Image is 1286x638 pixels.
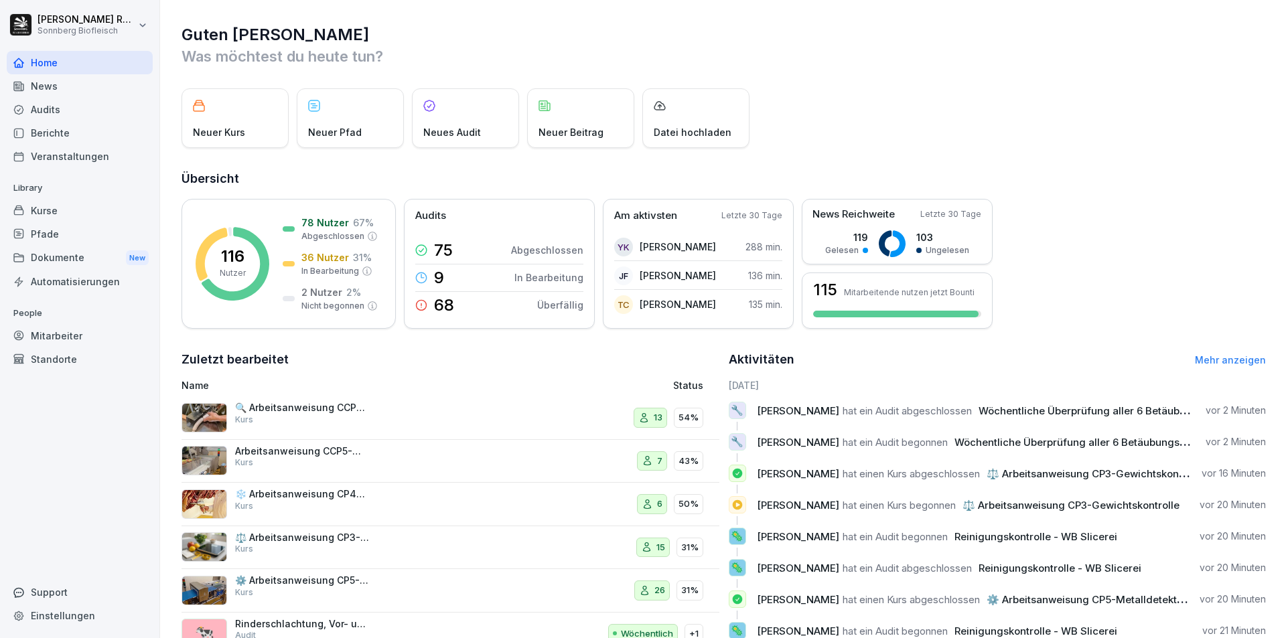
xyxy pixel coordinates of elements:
a: Arbeitsanweisung CCP5-Metalldetektion FaschiertesKurs743% [182,440,719,483]
img: iq1zisslimk0ieorfeyrx6yb.png [182,403,227,432]
p: 31% [681,541,699,554]
img: s4bp0ax2yf6zjz1feqhdnoh7.png [182,576,227,605]
span: hat einen Kurs begonnen [843,499,956,511]
p: Kurs [235,500,253,512]
p: Neues Audit [423,125,481,139]
p: 7 [657,455,662,468]
p: 2 Nutzer [301,285,342,299]
p: vor 20 Minuten [1200,561,1266,574]
span: ⚙️ Arbeitsanweisung CP5-Metalldetektion [987,593,1192,606]
div: JF [614,266,633,285]
p: Neuer Kurs [193,125,245,139]
p: Kurs [235,543,253,555]
p: 2 % [346,285,361,299]
a: News [7,74,153,98]
span: [PERSON_NAME] [757,436,839,449]
p: ⚖️ Arbeitsanweisung CP3-Gewichtskontrolle [235,532,369,544]
p: 54% [678,411,699,424]
a: ⚙️ Arbeitsanweisung CP5-MetalldetektionKurs2631% [182,569,719,613]
span: ⚖️ Arbeitsanweisung CP3-Gewichtskontrolle [987,467,1204,480]
p: 9 [434,270,444,286]
h6: [DATE] [729,378,1267,392]
p: 103 [916,230,969,244]
p: Neuer Beitrag [539,125,603,139]
p: Letzte 30 Tage [721,210,782,222]
p: 🔍 Arbeitsanweisung CCP4/CP12-Metalldetektion Füller [235,402,369,414]
p: Ungelesen [926,244,969,256]
span: [PERSON_NAME] [757,562,839,574]
p: 36 Nutzer [301,250,349,264]
p: Audits [415,208,446,224]
p: Nicht begonnen [301,300,364,312]
p: Abgeschlossen [301,230,364,242]
a: Standorte [7,347,153,371]
p: Überfällig [537,298,583,312]
p: 75 [434,242,453,258]
p: [PERSON_NAME] Rafetseder [38,14,135,25]
p: 31% [681,584,699,597]
p: Status [673,378,703,392]
h2: Zuletzt bearbeitet [182,350,719,369]
p: 67 % [353,216,374,230]
p: 🔧 [731,401,743,420]
p: Kurs [235,586,253,599]
p: 🔧 [731,432,743,451]
p: Datei hochladen [654,125,731,139]
p: Kurs [235,457,253,469]
h3: 115 [813,282,837,298]
p: 🦠 [731,558,743,577]
a: Home [7,51,153,74]
p: 26 [654,584,665,597]
p: ❄️ Arbeitsanweisung CP4-Kühlen/Tiefkühlen [235,488,369,500]
a: ❄️ Arbeitsanweisung CP4-Kühlen/TiefkühlenKurs650% [182,483,719,526]
p: 68 [434,297,454,313]
p: Am aktivsten [614,208,677,224]
a: Audits [7,98,153,121]
span: [PERSON_NAME] [757,404,839,417]
p: 136 min. [748,268,782,283]
p: [PERSON_NAME] [640,268,716,283]
span: [PERSON_NAME] [757,499,839,511]
p: 288 min. [745,240,782,254]
a: Mitarbeiter [7,324,153,347]
span: Reinigungskontrolle - WB Slicerei [954,530,1117,543]
p: Kurs [235,414,253,426]
a: Berichte [7,121,153,145]
p: [PERSON_NAME] [640,240,716,254]
p: vor 16 Minuten [1202,467,1266,480]
p: People [7,303,153,324]
p: 119 [825,230,868,244]
img: a0ku7izqmn4urwn22jn34rqb.png [182,489,227,519]
img: gfrt4v3ftnksrv5de50xy3ff.png [182,532,227,562]
a: 🔍 Arbeitsanweisung CCP4/CP12-Metalldetektion FüllerKurs1354% [182,396,719,440]
p: Nutzer [220,267,246,279]
a: Automatisierungen [7,270,153,293]
p: 43% [678,455,699,468]
span: hat einen Kurs abgeschlossen [843,593,980,606]
div: Pfade [7,222,153,246]
div: Veranstaltungen [7,145,153,168]
a: Einstellungen [7,604,153,627]
span: hat ein Audit begonnen [843,436,948,449]
p: In Bearbeitung [514,270,583,285]
a: ⚖️ Arbeitsanweisung CP3-GewichtskontrolleKurs1531% [182,526,719,570]
p: Arbeitsanweisung CCP5-Metalldetektion Faschiertes [235,445,369,457]
span: hat ein Audit abgeschlossen [843,404,972,417]
span: ⚖️ Arbeitsanweisung CP3-Gewichtskontrolle [962,499,1180,511]
p: 135 min. [749,297,782,311]
p: vor 20 Minuten [1200,592,1266,606]
div: Support [7,580,153,604]
p: [PERSON_NAME] [640,297,716,311]
h2: Übersicht [182,169,1266,188]
span: hat einen Kurs abgeschlossen [843,467,980,480]
span: hat ein Audit begonnen [843,530,948,543]
p: 13 [654,411,662,424]
div: YK [614,238,633,256]
div: New [126,250,149,266]
a: Kurse [7,199,153,222]
p: Was möchtest du heute tun? [182,46,1266,67]
p: vor 2 Minuten [1206,404,1266,417]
